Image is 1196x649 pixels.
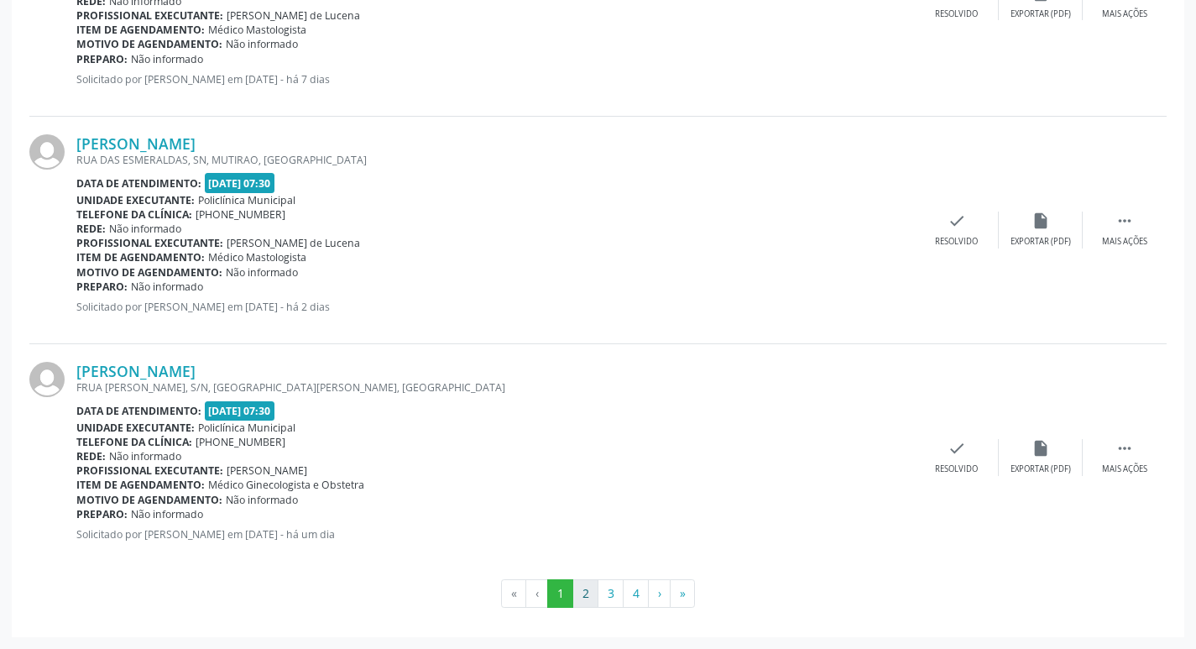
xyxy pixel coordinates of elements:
[623,579,649,608] button: Go to page 4
[76,280,128,294] b: Preparo:
[572,579,598,608] button: Go to page 2
[76,362,196,380] a: [PERSON_NAME]
[1031,439,1050,458] i: insert_drive_file
[76,300,915,314] p: Solicitado por [PERSON_NAME] em [DATE] - há 2 dias
[131,280,203,294] span: Não informado
[670,579,695,608] button: Go to last page
[1102,236,1147,248] div: Mais ações
[76,404,201,418] b: Data de atendimento:
[76,236,223,250] b: Profissional executante:
[208,23,306,37] span: Médico Mastologista
[547,579,573,608] button: Go to page 1
[226,265,298,280] span: Não informado
[29,579,1167,608] ul: Pagination
[948,212,966,230] i: check
[205,173,275,192] span: [DATE] 07:30
[208,478,364,492] span: Médico Ginecologista e Obstetra
[76,222,106,236] b: Rede:
[948,439,966,458] i: check
[131,52,203,66] span: Não informado
[131,507,203,521] span: Não informado
[76,527,915,542] p: Solicitado por [PERSON_NAME] em [DATE] - há um dia
[76,134,196,153] a: [PERSON_NAME]
[196,207,285,222] span: [PHONE_NUMBER]
[76,207,192,222] b: Telefone da clínica:
[29,134,65,170] img: img
[76,23,205,37] b: Item de agendamento:
[198,421,295,435] span: Policlínica Municipal
[226,493,298,507] span: Não informado
[76,193,195,207] b: Unidade executante:
[76,176,201,191] b: Data de atendimento:
[1102,8,1147,20] div: Mais ações
[598,579,624,608] button: Go to page 3
[76,507,128,521] b: Preparo:
[1011,236,1071,248] div: Exportar (PDF)
[76,463,223,478] b: Profissional executante:
[1031,212,1050,230] i: insert_drive_file
[226,37,298,51] span: Não informado
[76,250,205,264] b: Item de agendamento:
[109,222,181,236] span: Não informado
[1102,463,1147,475] div: Mais ações
[76,72,915,86] p: Solicitado por [PERSON_NAME] em [DATE] - há 7 dias
[935,236,978,248] div: Resolvido
[196,435,285,449] span: [PHONE_NUMBER]
[76,37,222,51] b: Motivo de agendamento:
[208,250,306,264] span: Médico Mastologista
[1115,212,1134,230] i: 
[935,8,978,20] div: Resolvido
[76,493,222,507] b: Motivo de agendamento:
[76,380,915,395] div: FRUA [PERSON_NAME], S/N, [GEOGRAPHIC_DATA][PERSON_NAME], [GEOGRAPHIC_DATA]
[76,8,223,23] b: Profissional executante:
[76,265,222,280] b: Motivo de agendamento:
[76,449,106,463] b: Rede:
[76,435,192,449] b: Telefone da clínica:
[227,236,360,250] span: [PERSON_NAME] de Lucena
[205,401,275,421] span: [DATE] 07:30
[76,153,915,167] div: RUA DAS ESMERALDAS, SN, MUTIRAO, [GEOGRAPHIC_DATA]
[29,362,65,397] img: img
[198,193,295,207] span: Policlínica Municipal
[76,478,205,492] b: Item de agendamento:
[227,8,360,23] span: [PERSON_NAME] de Lucena
[109,449,181,463] span: Não informado
[1011,463,1071,475] div: Exportar (PDF)
[1011,8,1071,20] div: Exportar (PDF)
[648,579,671,608] button: Go to next page
[1115,439,1134,458] i: 
[935,463,978,475] div: Resolvido
[76,421,195,435] b: Unidade executante:
[227,463,307,478] span: [PERSON_NAME]
[76,52,128,66] b: Preparo:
